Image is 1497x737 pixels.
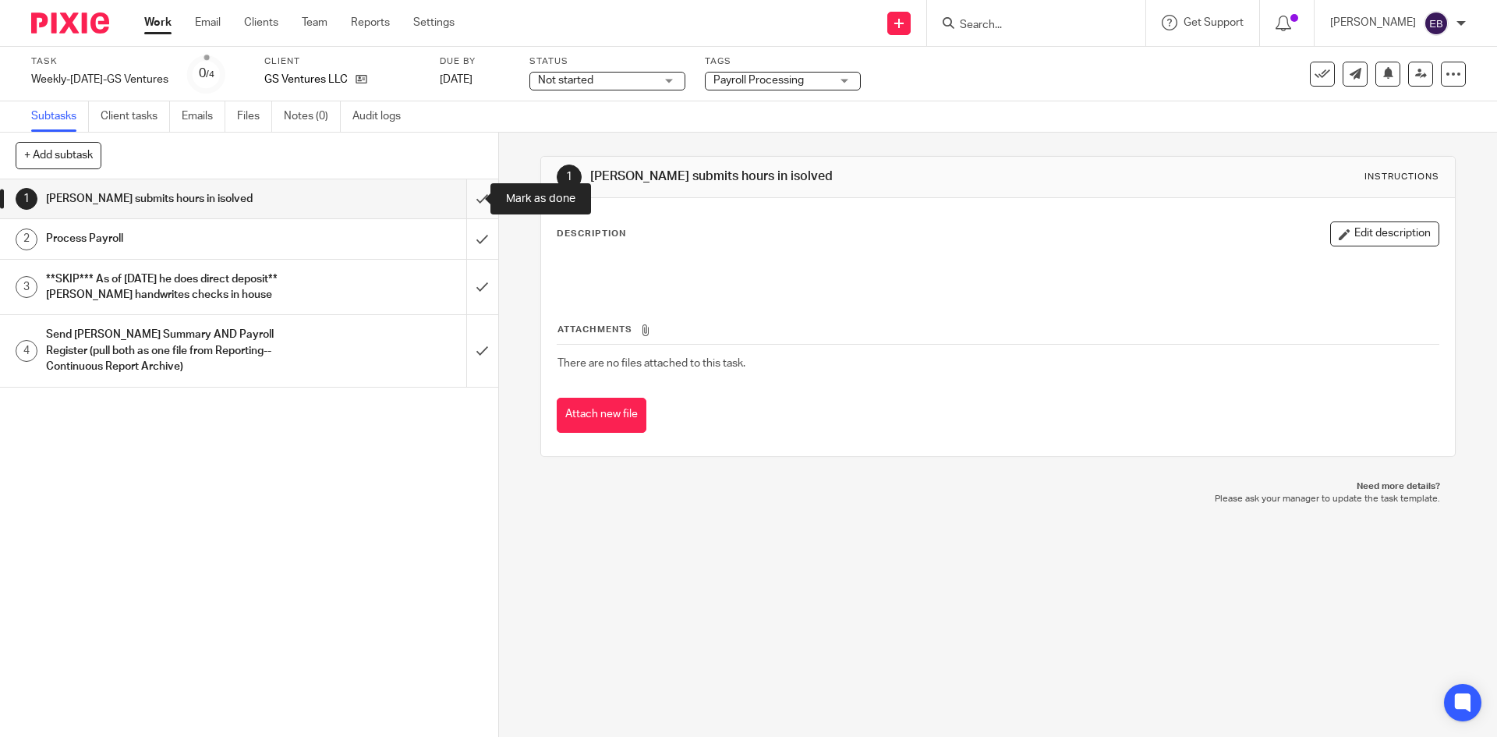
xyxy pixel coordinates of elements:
div: 4 [16,340,37,362]
a: Team [302,15,327,30]
h1: **SKIP*** As of [DATE] he does direct deposit** [PERSON_NAME] handwrites checks in house [46,268,316,307]
a: Files [237,101,272,132]
a: Work [144,15,172,30]
a: Settings [413,15,455,30]
div: 1 [557,165,582,190]
h1: Send [PERSON_NAME] Summary AND Payroll Register (pull both as one file from Reporting--Continuous... [46,323,316,378]
span: Payroll Processing [713,75,804,86]
div: Weekly-Friday-GS Ventures [31,72,168,87]
label: Tags [705,55,861,68]
label: Task [31,55,168,68]
input: Search [958,19,1099,33]
a: Reports [351,15,390,30]
p: Need more details? [556,480,1439,493]
button: Edit description [1330,221,1439,246]
label: Due by [440,55,510,68]
div: 3 [16,276,37,298]
label: Status [529,55,685,68]
p: Please ask your manager to update the task template. [556,493,1439,505]
a: Emails [182,101,225,132]
span: There are no files attached to this task. [557,358,745,369]
div: 1 [16,188,37,210]
span: Attachments [557,325,632,334]
a: Client tasks [101,101,170,132]
a: Audit logs [352,101,412,132]
p: GS Ventures LLC [264,72,348,87]
div: 2 [16,229,37,250]
a: Clients [244,15,278,30]
h1: Process Payroll [46,227,316,250]
a: Email [195,15,221,30]
button: Attach new file [557,398,646,433]
h1: [PERSON_NAME] submits hours in isolved [590,168,1032,185]
button: + Add subtask [16,142,101,168]
p: Description [557,228,626,240]
div: Weekly-[DATE]-GS Ventures [31,72,168,87]
h1: [PERSON_NAME] submits hours in isolved [46,187,316,211]
a: Subtasks [31,101,89,132]
div: 0 [199,65,214,83]
div: Instructions [1364,171,1439,183]
span: Not started [538,75,593,86]
img: svg%3E [1424,11,1449,36]
small: /4 [206,70,214,79]
img: Pixie [31,12,109,34]
a: Notes (0) [284,101,341,132]
span: [DATE] [440,74,472,85]
span: Get Support [1184,17,1244,28]
p: [PERSON_NAME] [1330,15,1416,30]
label: Client [264,55,420,68]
